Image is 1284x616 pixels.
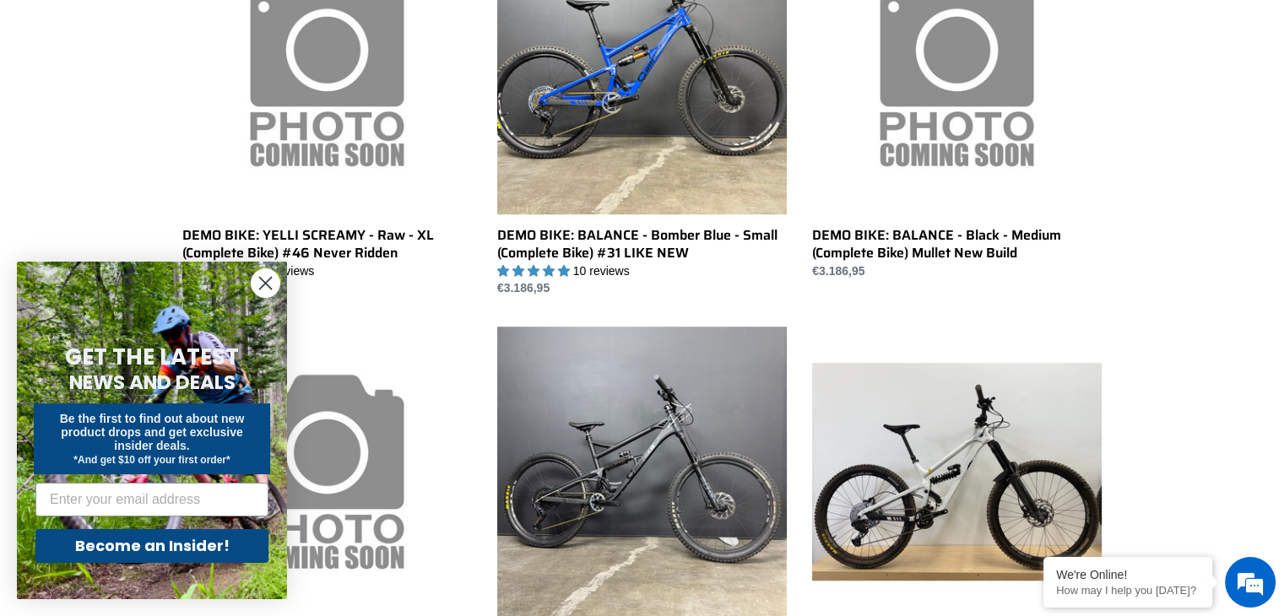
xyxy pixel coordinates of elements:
[1056,568,1200,581] div: We're Online!
[1056,584,1200,597] p: How may I help you today?
[35,483,268,516] input: Enter your email address
[69,369,236,396] span: NEWS AND DEALS
[73,454,230,466] span: *And get $10 off your first order*
[65,342,239,372] span: GET THE LATEST
[35,529,268,563] button: Become an Insider!
[60,412,245,452] span: Be the first to find out about new product drops and get exclusive insider deals.
[251,268,280,298] button: Close dialog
